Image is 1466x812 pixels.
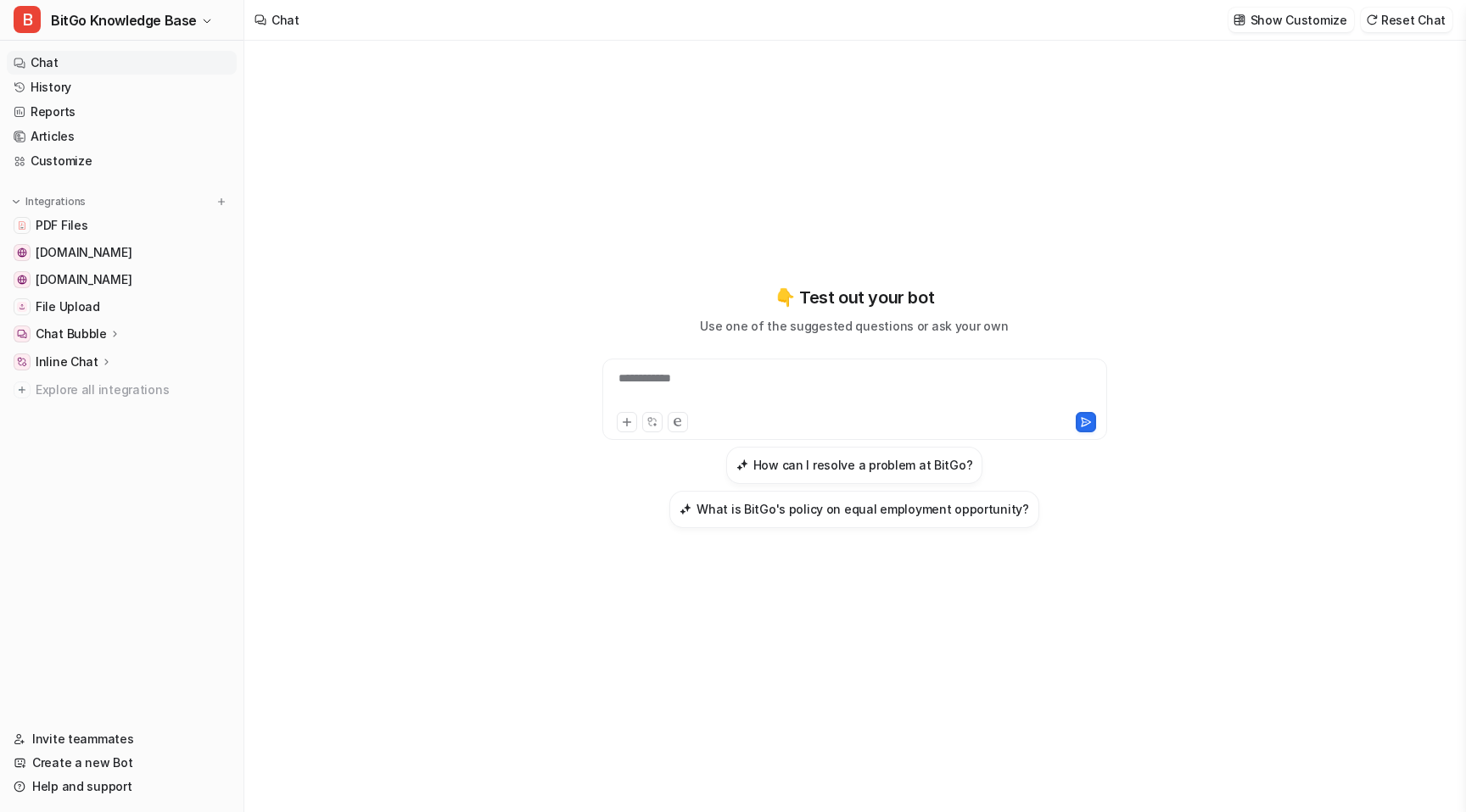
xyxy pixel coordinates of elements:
p: Show Customize [1251,11,1347,29]
img: www.bitgo.com [17,275,27,285]
span: [DOMAIN_NAME] [36,244,131,261]
button: Show Customize [1228,8,1354,32]
span: B [14,6,41,33]
a: developers.bitgo.com[DOMAIN_NAME] [7,241,237,264]
button: How can I resolve a problem at BitGo?How can I resolve a problem at BitGo? [726,447,983,484]
img: explore all integrations [14,381,31,398]
span: Explore all integrations [36,376,230,403]
a: File UploadFile Upload [7,295,237,319]
a: Chat [7,51,237,75]
button: What is BitGo's policy on equal employment opportunity?What is BitGo's policy on equal employment... [669,491,1039,528]
img: developers.bitgo.com [17,247,27,258]
img: File Upload [17,302,27,312]
img: customize [1234,14,1245,26]
a: Customize [7,149,237,173]
img: PDF Files [17,220,27,231]
button: Integrations [7,193,91,210]
p: Integrations [25,195,86,209]
img: menu_add.svg [215,196,227,208]
button: Reset Chat [1361,8,1452,32]
img: expand menu [10,196,22,208]
a: Help and support [7,775,237,798]
a: Create a new Bot [7,751,237,775]
a: Articles [7,125,237,148]
span: [DOMAIN_NAME] [36,271,131,288]
span: File Upload [36,298,100,315]
span: BitGo Knowledge Base [51,8,197,32]
img: Chat Bubble [17,329,27,339]
h3: How can I resolve a problem at BitGo? [753,456,973,474]
p: 👇 Test out your bot [775,285,934,310]
div: Chat [271,11,299,29]
a: www.bitgo.com[DOMAIN_NAME] [7,268,237,292]
h3: What is BitGo's policy on equal employment opportunity? [697,500,1029,518]
a: Explore all integrations [7,378,237,402]
img: reset [1366,14,1378,26]
p: Chat Bubble [36,325,107,342]
img: What is BitGo's policy on equal employment opportunity? [680,503,691,515]
span: PDF Files [36,217,87,234]
img: How can I resolve a problem at BitGo? [736,459,748,471]
a: Invite teammates [7,727,237,751]
a: History [7,75,237,99]
p: Inline Chat [36,353,98,370]
a: Reports [7,100,237,124]
p: Use one of the suggested questions or ask your own [700,317,1008,335]
a: PDF FilesPDF Files [7,214,237,237]
img: Inline Chat [17,357,27,367]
